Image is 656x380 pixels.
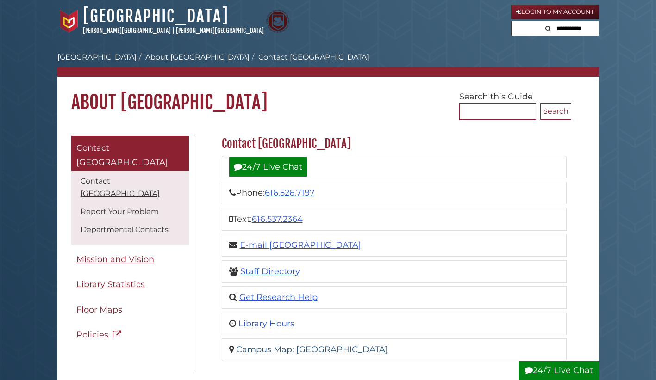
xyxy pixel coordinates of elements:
a: 616.526.7197 [265,188,315,198]
a: [GEOGRAPHIC_DATA] [83,6,229,26]
span: Mission and Vision [76,254,154,264]
a: Floor Maps [71,300,189,320]
a: Contact [GEOGRAPHIC_DATA] [81,177,160,198]
a: [PERSON_NAME][GEOGRAPHIC_DATA] [83,27,171,34]
button: 24/7 Live Chat [519,361,599,380]
span: Floor Maps [76,305,122,315]
i: Search [545,25,551,31]
img: Calvin Theological Seminary [266,10,289,33]
span: Contact [GEOGRAPHIC_DATA] [76,143,168,168]
li: Phone: [222,182,567,204]
li: Text: [222,208,567,231]
li: Contact [GEOGRAPHIC_DATA] [250,52,369,63]
a: About [GEOGRAPHIC_DATA] [145,53,250,61]
button: Search [540,103,571,120]
a: [PERSON_NAME][GEOGRAPHIC_DATA] [176,27,264,34]
a: Contact [GEOGRAPHIC_DATA] [71,136,189,171]
span: | [172,27,175,34]
img: Calvin University [57,10,81,33]
span: Policies [76,330,108,340]
a: [GEOGRAPHIC_DATA] [57,53,137,61]
a: Staff Directory [240,266,300,276]
a: Departmental Contacts [81,225,169,234]
a: Login to My Account [511,5,599,19]
a: Get Research Help [239,292,318,302]
a: 616.537.2364 [252,214,303,224]
a: E-mail [GEOGRAPHIC_DATA] [240,240,361,250]
h2: Contact [GEOGRAPHIC_DATA] [217,136,571,151]
a: Policies [71,325,189,345]
a: 24/7 Live Chat [229,157,307,177]
a: Campus Map: [GEOGRAPHIC_DATA] [236,344,388,355]
div: Guide Pages [71,136,189,350]
nav: breadcrumb [57,52,599,77]
a: Library Statistics [71,274,189,295]
a: Mission and Vision [71,249,189,270]
a: Report Your Problem [81,207,159,216]
span: Library Statistics [76,279,145,289]
a: Library Hours [238,319,294,329]
h1: About [GEOGRAPHIC_DATA] [57,77,599,114]
button: Search [543,21,554,34]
